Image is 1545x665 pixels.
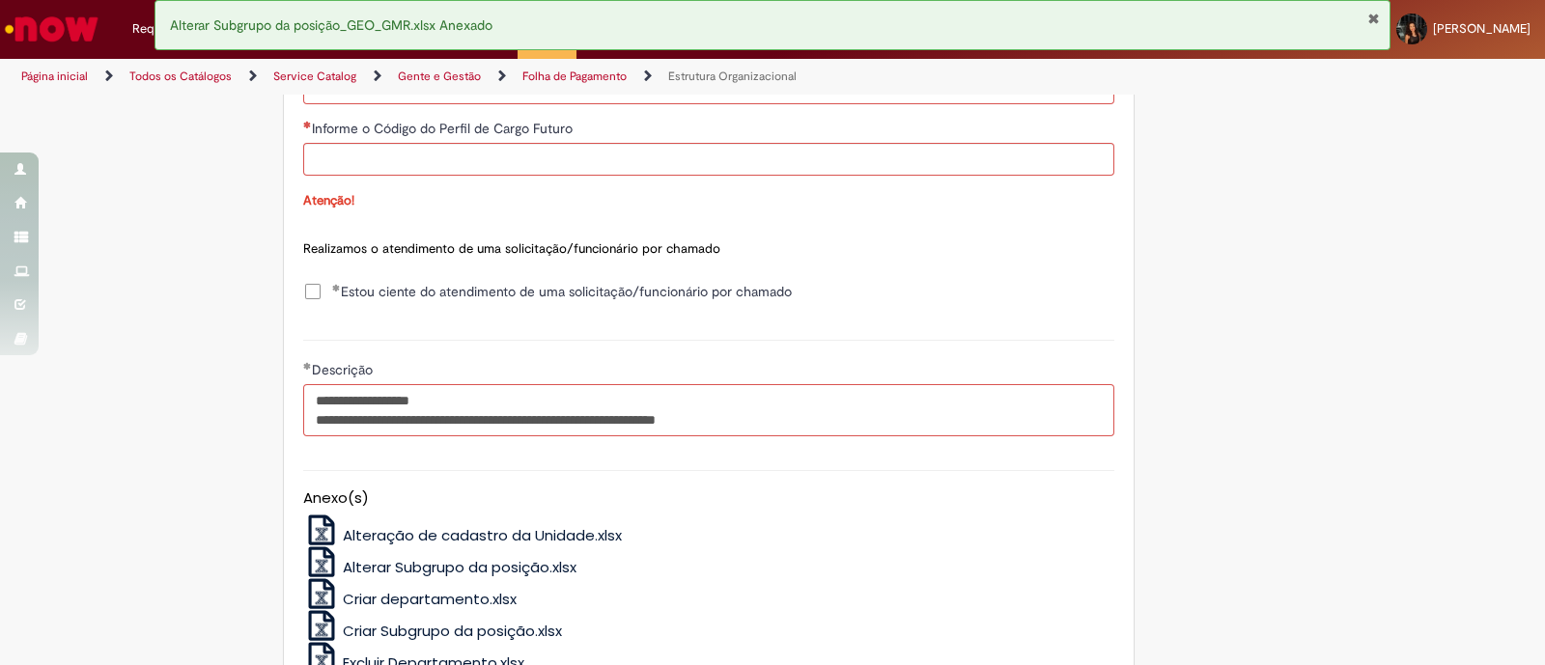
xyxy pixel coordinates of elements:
a: Alterar Subgrupo da posição.xlsx [303,557,577,577]
a: Estrutura Organizacional [668,69,797,84]
a: Todos os Catálogos [129,69,232,84]
input: Informe o Código do Perfil de Cargo Futuro [303,143,1114,176]
span: Realizamos o atendimento de uma solicitação/funcionário por chamado [303,240,720,257]
span: Alterar Subgrupo da posição_GEO_GMR.xlsx Anexado [170,16,492,34]
span: Criar Subgrupo da posição.xlsx [343,621,562,641]
span: Alterar Subgrupo da posição.xlsx [343,557,576,577]
span: Obrigatório Preenchido [332,284,341,291]
span: Necessários [303,121,312,128]
h5: Anexo(s) [303,490,1114,507]
a: Criar Subgrupo da posição.xlsx [303,621,563,641]
ul: Trilhas de página [14,59,1016,95]
a: Criar departamento.xlsx [303,589,518,609]
span: Estou ciente do atendimento de uma solicitação/funcionário por chamado [332,282,792,301]
span: Obrigatório Preenchido [303,362,312,370]
span: Alteração de cadastro da Unidade.xlsx [343,525,622,545]
a: Alteração de cadastro da Unidade.xlsx [303,525,623,545]
span: Criar departamento.xlsx [343,589,517,609]
img: ServiceNow [2,10,101,48]
span: [PERSON_NAME] [1433,20,1531,37]
a: Gente e Gestão [398,69,481,84]
span: Informe o Código do Perfil de Cargo Futuro [312,120,576,137]
a: Service Catalog [273,69,356,84]
textarea: Descrição [303,384,1114,436]
span: Atenção! [303,192,354,208]
a: Página inicial [21,69,88,84]
span: Requisições [132,19,200,39]
a: Folha de Pagamento [522,69,627,84]
span: Descrição [312,361,377,378]
button: Fechar Notificação [1367,11,1380,26]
